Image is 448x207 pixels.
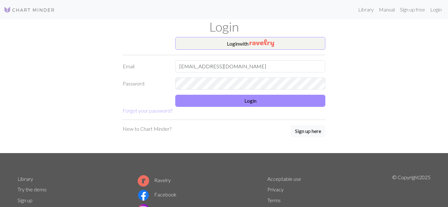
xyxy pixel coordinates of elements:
button: Sign up here [291,125,325,137]
label: Password [119,78,171,90]
p: New to Chart Minder? [123,125,171,133]
a: Forgot your password? [123,107,172,114]
a: Try the demo [18,186,47,192]
img: Logo [4,6,55,14]
label: Email [119,60,171,72]
a: Sign up here [291,125,325,138]
a: Ravelry [138,177,171,183]
a: Login [428,3,444,16]
a: Acceptable use [267,176,301,182]
img: Ravelry logo [138,175,149,187]
a: Terms [267,197,281,203]
button: Login [175,95,325,107]
img: Facebook logo [138,189,149,201]
a: Sign up free [397,3,428,16]
h1: Login [14,19,434,34]
a: Facebook [138,191,177,197]
a: Privacy [267,186,284,192]
button: Loginwith [175,37,325,50]
a: Library [18,176,33,182]
a: Manual [376,3,397,16]
img: Ravelry [249,39,274,47]
a: Sign up [18,197,33,203]
a: Library [356,3,376,16]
